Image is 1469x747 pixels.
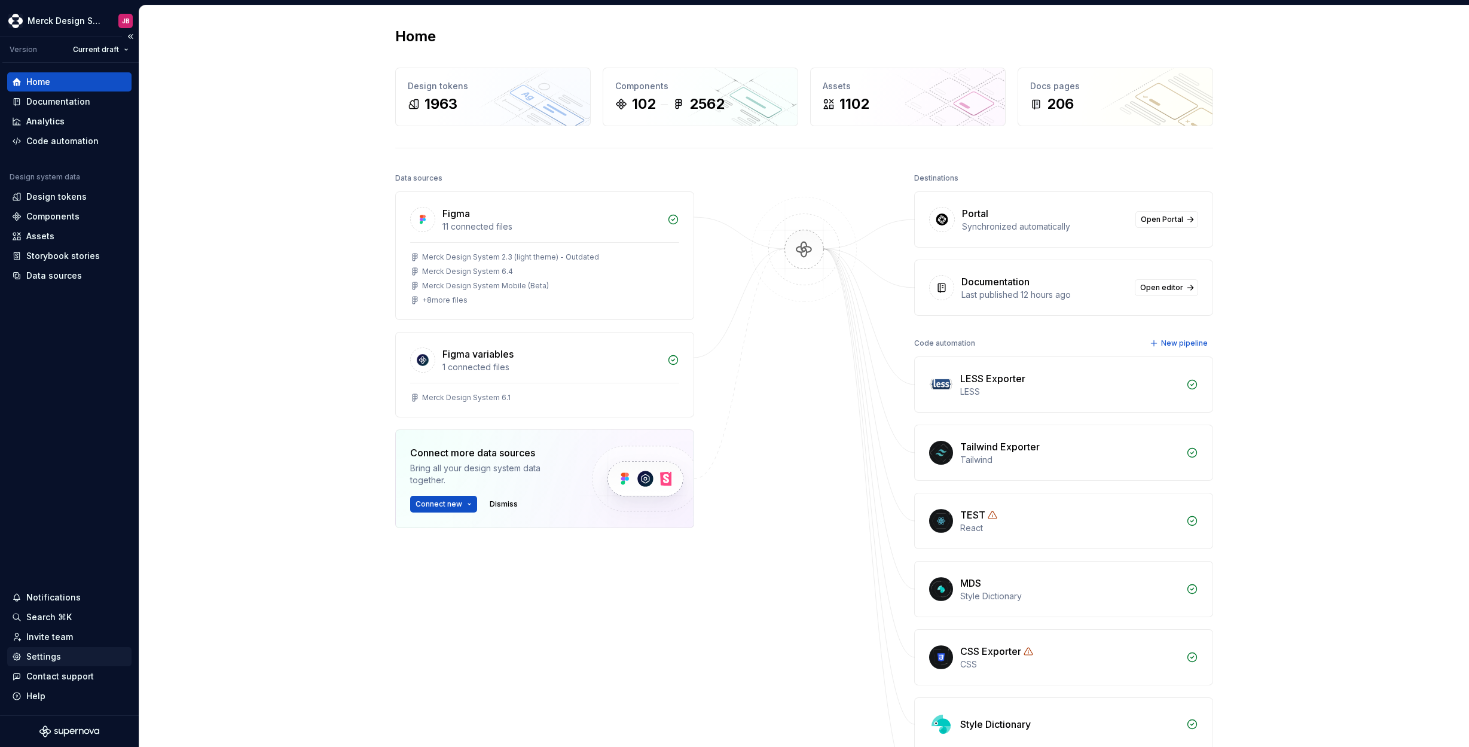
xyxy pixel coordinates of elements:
div: JB [122,16,130,26]
span: Dismiss [490,499,518,509]
a: Assets [7,227,132,246]
div: Figma variables [442,347,514,361]
span: Open Portal [1141,215,1183,224]
div: Notifications [26,591,81,603]
a: Data sources [7,266,132,285]
div: Version [10,45,37,54]
a: Open Portal [1135,211,1198,228]
button: Help [7,687,132,706]
a: Analytics [7,112,132,131]
div: 2562 [689,94,725,114]
div: Bring all your design system data together. [410,462,572,486]
div: 1963 [424,94,457,114]
a: Documentation [7,92,132,111]
a: Design tokens [7,187,132,206]
a: Settings [7,647,132,666]
div: 1 connected files [442,361,660,373]
div: CSS Exporter [960,644,1021,658]
div: Portal [962,206,988,221]
div: Assets [823,80,993,92]
div: CSS [960,658,1179,670]
a: Docs pages206 [1018,68,1213,126]
button: Merck Design SystemJB [2,8,136,33]
div: Docs pages [1030,80,1201,92]
div: Merck Design System 6.4 [422,267,513,276]
div: Components [26,211,80,222]
div: Merck Design System 2.3 (light theme) - Outdated [422,252,599,262]
button: Connect new [410,496,477,513]
div: Tailwind [960,454,1179,466]
img: 317a9594-9ec3-41ad-b59a-e557b98ff41d.png [8,14,23,28]
div: MDS [960,576,981,590]
button: Contact support [7,667,132,686]
div: LESS Exporter [960,371,1025,386]
button: Collapse sidebar [122,28,139,45]
div: React [960,522,1179,534]
a: Components [7,207,132,226]
div: + 8 more files [422,295,468,305]
svg: Supernova Logo [39,725,99,737]
div: Documentation [961,275,1030,289]
button: Notifications [7,588,132,607]
a: Figma variables1 connected filesMerck Design System 6.1 [395,332,694,417]
div: 102 [632,94,656,114]
div: Destinations [914,170,958,187]
div: Design tokens [26,191,87,203]
div: Merck Design System 6.1 [422,393,511,403]
div: Synchronized automatically [962,221,1128,233]
div: Search ⌘K [26,611,72,623]
div: Home [26,76,50,88]
div: Tailwind Exporter [960,440,1040,454]
span: Current draft [73,45,119,54]
a: Design tokens1963 [395,68,591,126]
a: Open editor [1135,279,1198,296]
div: Data sources [26,270,82,282]
div: Last published 12 hours ago [961,289,1128,301]
a: Figma11 connected filesMerck Design System 2.3 (light theme) - OutdatedMerck Design System 6.4Mer... [395,191,694,320]
div: LESS [960,386,1179,398]
button: Search ⌘K [7,608,132,627]
div: Merck Design System Mobile (Beta) [422,281,549,291]
a: Home [7,72,132,92]
a: Invite team [7,627,132,647]
span: New pipeline [1161,339,1208,348]
div: Design system data [10,172,80,182]
div: TEST [960,508,985,522]
div: 11 connected files [442,221,660,233]
div: Contact support [26,670,94,682]
a: Code automation [7,132,132,151]
div: Documentation [26,96,90,108]
button: Dismiss [484,496,523,513]
div: Storybook stories [26,250,100,262]
h2: Home [395,27,436,46]
div: Style Dictionary [960,717,1031,731]
div: Style Dictionary [960,590,1179,602]
div: Analytics [26,115,65,127]
div: Settings [26,651,61,663]
a: Components1022562 [603,68,798,126]
div: Merck Design System [28,15,104,27]
div: 1102 [839,94,869,114]
div: Design tokens [408,80,578,92]
div: Help [26,690,45,702]
button: Current draft [68,41,134,58]
div: Figma [442,206,470,221]
a: Assets1102 [810,68,1006,126]
div: Connect more data sources [410,446,572,460]
div: Invite team [26,631,73,643]
div: Assets [26,230,54,242]
div: 206 [1047,94,1074,114]
div: Code automation [26,135,99,147]
span: Connect new [416,499,462,509]
div: Components [615,80,786,92]
a: Storybook stories [7,246,132,266]
button: New pipeline [1146,335,1213,352]
span: Open editor [1140,283,1183,292]
div: Code automation [914,335,975,352]
div: Data sources [395,170,442,187]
